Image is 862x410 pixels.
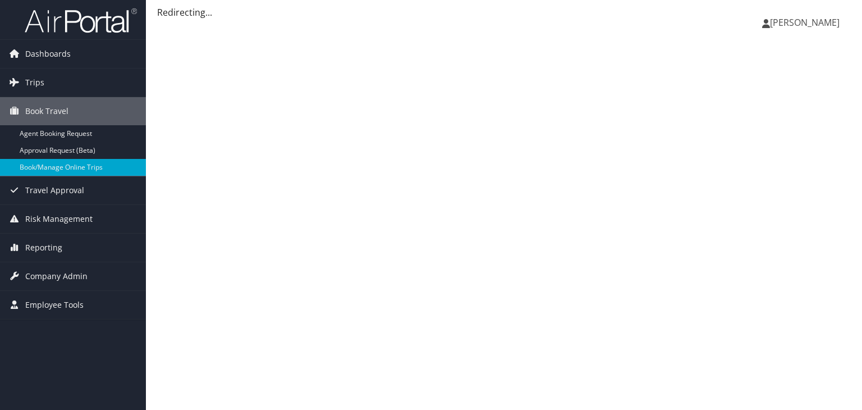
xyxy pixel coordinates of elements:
[25,291,84,319] span: Employee Tools
[25,69,44,97] span: Trips
[770,16,840,29] span: [PERSON_NAME]
[25,97,68,125] span: Book Travel
[25,205,93,233] span: Risk Management
[25,7,137,34] img: airportal-logo.png
[25,40,71,68] span: Dashboards
[25,234,62,262] span: Reporting
[25,262,88,290] span: Company Admin
[25,176,84,204] span: Travel Approval
[157,6,851,19] div: Redirecting...
[762,6,851,39] a: [PERSON_NAME]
